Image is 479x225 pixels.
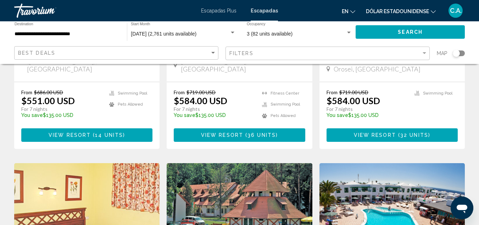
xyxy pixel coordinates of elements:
[118,102,143,107] span: Pets Allowed
[174,112,195,118] span: You save
[366,6,436,16] button: Cambiar moneda
[327,128,458,141] button: View Resort(32 units)
[437,48,447,58] span: Map
[334,65,420,73] span: Orosei, [GEOGRAPHIC_DATA]
[18,50,55,56] span: Best Deals
[34,89,63,95] span: $686.00 USD
[327,112,407,118] p: $135.00 USD
[21,112,43,118] span: You save
[450,7,462,14] font: C.A.
[356,25,465,38] button: Search
[423,91,452,96] span: Swimming Pool
[174,106,255,112] p: For 7 nights
[271,102,300,107] span: Swimming Pool
[342,6,355,16] button: Cambiar idioma
[131,31,196,37] span: [DATE] (2,761 units available)
[398,30,423,35] span: Search
[271,91,299,96] span: Fitness Center
[354,133,396,138] span: View Resort
[91,133,125,138] span: ( )
[21,89,32,95] span: From
[327,89,338,95] span: From
[247,133,276,138] span: 36 units
[446,3,465,18] button: Menú de usuario
[366,9,429,14] font: Dólar estadounidense
[49,133,91,138] span: View Resort
[327,95,380,106] p: $584.00 USD
[247,31,293,37] span: 3 (82 units available)
[201,8,236,14] a: Escapadas Plus
[21,128,152,141] button: View Resort(14 units)
[174,112,255,118] p: $135.00 USD
[229,50,254,56] span: Filters
[95,133,123,138] span: 14 units
[396,133,430,138] span: ( )
[181,57,305,73] span: [GEOGRAPHIC_DATA], [GEOGRAPHIC_DATA]
[174,128,305,141] button: View Resort(36 units)
[21,95,75,106] p: $551.00 USD
[14,4,194,18] a: Travorium
[339,89,368,95] span: $719.00 USD
[271,113,296,118] span: Pets Allowed
[400,133,428,138] span: 32 units
[327,112,348,118] span: You save
[18,50,216,56] mat-select: Sort by
[21,112,102,118] p: $135.00 USD
[174,95,227,106] p: $584.00 USD
[251,8,278,14] a: Escapadas
[186,89,216,95] span: $719.00 USD
[201,133,243,138] span: View Resort
[327,106,407,112] p: For 7 nights
[225,46,430,61] button: Filter
[342,9,349,14] font: en
[174,89,185,95] span: From
[451,197,473,219] iframe: Botón para iniciar la ventana de mensajería
[21,106,102,112] p: For 7 nights
[118,91,147,96] span: Swimming Pool
[243,133,278,138] span: ( )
